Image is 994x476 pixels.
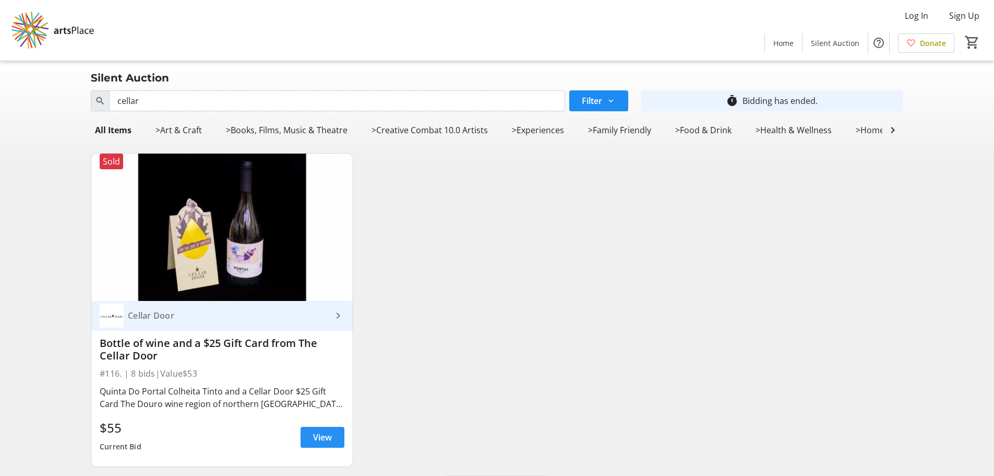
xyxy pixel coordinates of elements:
div: Current Bid [100,437,141,456]
div: >Family Friendly [584,120,655,141]
div: >Experiences [508,120,568,141]
mat-icon: keyboard_arrow_right [332,309,344,322]
a: Donate [898,33,954,53]
a: Cellar DoorCellar Door [91,301,353,331]
mat-icon: timer_outline [726,95,738,107]
span: Filter [582,95,602,107]
div: Cellar Door [124,310,332,321]
a: Home [765,33,802,53]
div: #116. | 8 bids | Value $53 [100,366,344,381]
div: >Food & Drink [671,120,736,141]
div: >Creative Combat 10.0 Artists [367,120,492,141]
span: View [313,431,332,444]
div: $55 [100,419,141,437]
button: Help [868,32,889,53]
button: Cart [963,33,981,52]
div: All Items [91,120,136,141]
div: Silent Auction [85,69,175,86]
span: Silent Auction [811,38,859,49]
span: Sign Up [949,9,979,22]
img: Cellar Door [100,304,124,328]
div: Bottle of wine and a $25 Gift Card from The Cellar Door [100,337,344,362]
img: Bottle of wine and a $25 Gift Card from The Cellar Door [91,154,353,301]
span: Home [773,38,794,49]
div: Quinta Do Portal Colheita Tinto and a Cellar Door $25 Gift Card The Douro wine region of northern... [100,385,344,410]
div: >Home & Design [852,120,926,141]
div: >Health & Wellness [751,120,836,141]
div: Sold [100,154,123,169]
div: >Art & Craft [151,120,206,141]
input: Try searching by item name, number, or sponsor [109,90,565,111]
a: View [301,427,344,448]
button: Filter [569,90,628,111]
img: artsPlace's Logo [6,4,99,56]
button: Sign Up [941,7,988,24]
div: >Books, Films, Music & Theatre [222,120,352,141]
div: Bidding has ended. [742,95,818,107]
button: Log In [896,7,937,24]
a: Silent Auction [803,33,868,53]
span: Log In [905,9,928,22]
span: Donate [920,38,946,49]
